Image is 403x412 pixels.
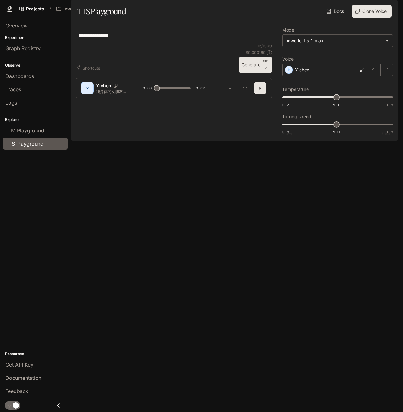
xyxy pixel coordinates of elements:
span: 0:00 [143,85,152,91]
a: Docs [325,5,347,18]
span: 0:02 [196,85,205,91]
span: 1.1 [333,102,340,107]
span: 1.5 [386,102,393,107]
p: Yichen [295,67,309,73]
h1: TTS Playground [77,5,126,18]
p: $ 0.000160 [246,50,266,55]
p: Talking speed [282,114,311,119]
button: All workspaces [54,3,108,15]
div: inworld-tts-1-max [283,35,393,47]
div: / [47,6,54,12]
p: Yichen [96,82,111,89]
p: CTRL + [263,59,269,67]
p: Inworld AI Demos [63,6,99,12]
span: 0.5 [282,129,289,135]
p: ⏎ [263,59,269,70]
p: Faster [382,132,393,136]
span: 0.7 [282,102,289,107]
button: Inspect [239,82,251,94]
p: 16 / 1000 [258,43,272,49]
p: 我是你的女朋友啊，欢迎来到我家！ [96,89,128,94]
p: Slower [282,132,295,136]
span: 1.5 [386,129,393,135]
button: Copy Voice ID [111,84,120,88]
p: Model [282,28,295,32]
div: Y [82,83,92,93]
p: Voice [282,57,294,61]
button: Clone Voice [352,5,392,18]
button: GenerateCTRL +⏎ [239,57,272,73]
span: Projects [26,6,44,12]
button: Shortcuts [76,63,102,73]
div: inworld-tts-1-max [287,38,383,44]
button: Download audio [224,82,236,94]
a: Go to projects [16,3,47,15]
p: Temperature [282,87,309,92]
